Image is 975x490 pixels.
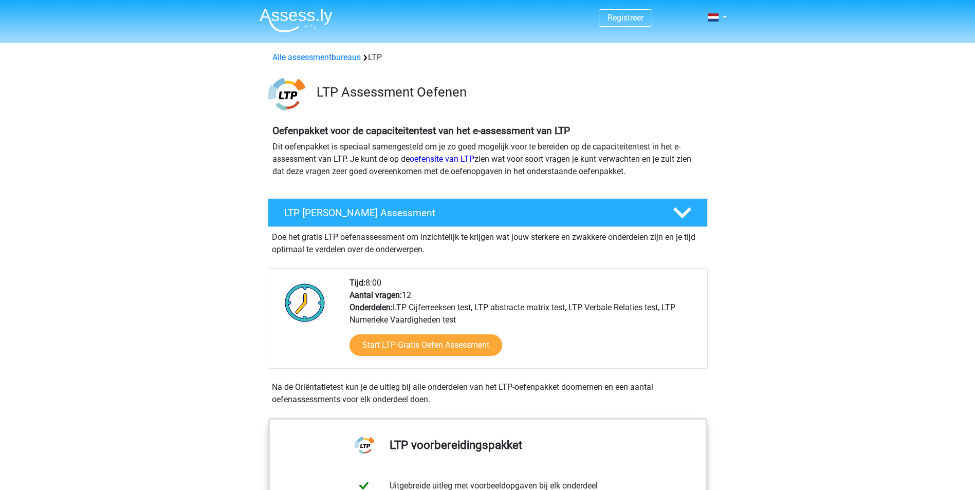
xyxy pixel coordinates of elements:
[264,198,712,227] a: LTP [PERSON_NAME] Assessment
[349,278,365,288] b: Tijd:
[272,52,361,62] a: Alle assessmentbureaus
[317,84,700,100] h3: LTP Assessment Oefenen
[342,277,707,368] div: 8:00 12 LTP Cijferreeksen test, LTP abstracte matrix test, LTP Verbale Relaties test, LTP Numerie...
[268,76,305,112] img: ltp.png
[272,141,703,178] p: Dit oefenpakket is speciaal samengesteld om je zo goed mogelijk voor te bereiden op de capaciteit...
[349,334,502,356] a: Start LTP Gratis Oefen Assessment
[260,8,333,32] img: Assessly
[268,227,708,256] div: Doe het gratis LTP oefenassessment om inzichtelijk te krijgen wat jouw sterkere en zwakkere onder...
[284,207,656,219] h4: LTP [PERSON_NAME] Assessment
[268,51,707,64] div: LTP
[608,13,643,23] a: Registreer
[279,277,331,328] img: Klok
[349,290,402,300] b: Aantal vragen:
[272,125,570,137] b: Oefenpakket voor de capaciteitentest van het e-assessment van LTP
[410,154,474,164] a: oefensite van LTP
[268,381,708,406] div: Na de Oriëntatietest kun je de uitleg bij alle onderdelen van het LTP-oefenpakket doornemen en ee...
[349,303,393,312] b: Onderdelen:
